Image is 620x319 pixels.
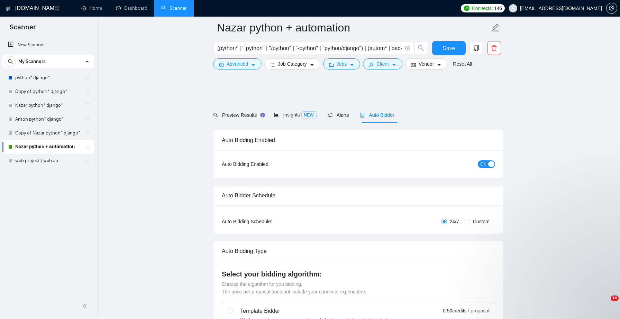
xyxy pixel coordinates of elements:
span: ON [480,160,486,168]
span: Vendor [419,60,434,68]
a: New Scanner [8,38,89,52]
span: Alerts [328,112,349,118]
span: search [213,113,218,118]
iframe: Intercom live chat [596,295,613,312]
span: caret-down [437,62,441,67]
a: python* django* [15,71,81,85]
span: holder [85,89,91,94]
span: Job Category [278,60,307,68]
span: copy [470,45,483,51]
a: Reset All [453,60,472,68]
span: Auto Bidder [360,112,394,118]
span: caret-down [392,62,396,67]
div: Template Bidder [240,307,401,315]
li: New Scanner [2,38,94,52]
span: user [511,6,516,11]
span: holder [85,130,91,136]
button: search [414,41,428,55]
div: Tooltip anchor [259,112,266,118]
button: copy [469,41,483,55]
button: settingAdvancedcaret-down [213,58,262,69]
a: Nazar python* django* [15,98,81,112]
span: My Scanners [18,55,46,68]
span: Jobs [337,60,347,68]
span: edit [491,23,500,32]
span: bars [270,62,275,67]
div: Auto Bidding Schedule: [222,218,313,225]
span: notification [328,113,332,118]
span: area-chart [274,112,279,117]
span: Choose the algorithm for you bidding. The price per proposal does not include your connects expen... [222,281,366,294]
a: homeHome [81,5,102,11]
span: Insights [274,112,316,118]
a: web project | web ap [15,154,81,168]
input: Scanner name... [217,19,490,36]
button: Save [432,41,466,55]
span: info-circle [405,46,410,50]
span: search [5,59,16,64]
span: caret-down [251,62,256,67]
span: Custom [470,218,492,225]
span: double-left [82,303,89,310]
input: Search Freelance Jobs... [217,44,402,53]
div: Auto Bidding Type [222,241,495,261]
span: Connects: [472,4,493,12]
div: Auto Bidding Enabled: [222,160,313,168]
span: 24/7 [447,218,462,225]
button: search [5,56,16,67]
span: holder [85,103,91,108]
button: idcardVendorcaret-down [405,58,447,69]
span: 10 [611,295,619,301]
span: holder [85,116,91,122]
button: delete [487,41,501,55]
span: 146 [494,4,502,12]
span: idcard [411,62,416,67]
button: folderJobscaret-down [323,58,361,69]
span: Advanced [227,60,248,68]
a: Copy of Nazar python* django* [15,126,81,140]
span: holder [85,144,91,150]
a: setting [606,6,617,11]
span: Client [376,60,389,68]
h4: Select your bidding algorithm: [222,269,495,279]
span: search [414,45,428,51]
span: user [369,62,374,67]
img: upwork-logo.png [464,6,469,11]
span: Preview Results [213,112,263,118]
span: delete [487,45,501,51]
span: / proposal [468,307,489,314]
button: barsJob Categorycaret-down [264,58,320,69]
li: My Scanners [2,55,94,168]
a: Anton python* django* [15,112,81,126]
div: Auto Bidding Enabled [222,130,495,150]
span: Scanner [4,22,41,37]
a: searchScanner [161,5,187,11]
img: logo [6,3,11,14]
span: 0.50 credits [443,307,466,315]
a: Nazar python + automation [15,140,81,154]
span: caret-down [349,62,354,67]
span: setting [219,62,224,67]
div: Auto Bidder Schedule [222,186,495,205]
span: Save [443,44,455,53]
a: Copy of python* django* [15,85,81,98]
span: robot [360,113,365,118]
span: folder [329,62,334,67]
button: setting [606,3,617,14]
button: userClientcaret-down [363,58,402,69]
span: holder [85,158,91,163]
span: caret-down [310,62,314,67]
a: dashboardDashboard [116,5,147,11]
span: holder [85,75,91,81]
span: NEW [301,111,317,119]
